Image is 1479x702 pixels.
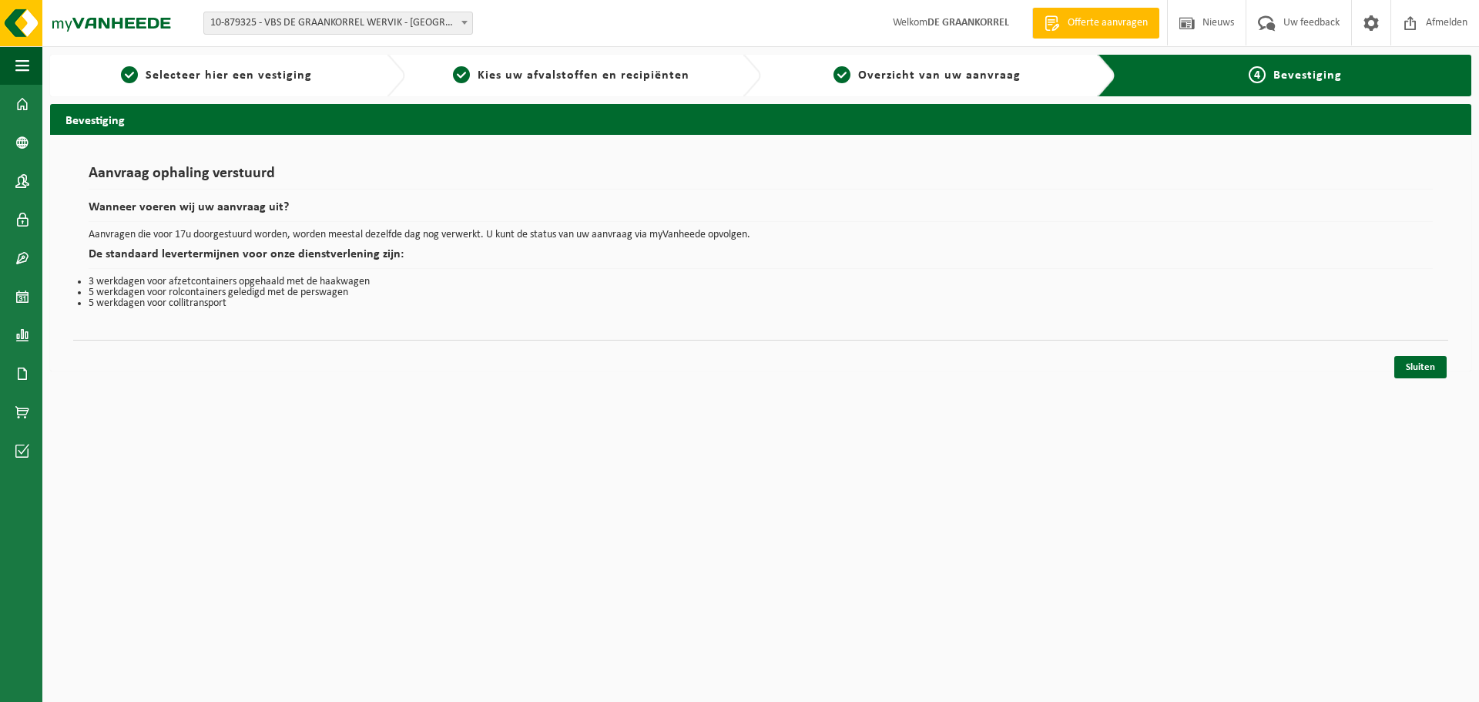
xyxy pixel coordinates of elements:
[89,287,1433,298] li: 5 werkdagen voor rolcontainers geledigd met de perswagen
[858,69,1021,82] span: Overzicht van uw aanvraag
[204,12,472,34] span: 10-879325 - VBS DE GRAANKORREL WERVIK - MAGDALENASTRAAT - 8940 WERVIK, MAGDALENASTRAAT 29
[1273,69,1342,82] span: Bevestiging
[146,69,312,82] span: Selecteer hier een vestiging
[413,66,729,85] a: 2Kies uw afvalstoffen en recipiënten
[1249,66,1266,83] span: 4
[89,248,1433,269] h2: De standaard levertermijnen voor onze dienstverlening zijn:
[89,166,1433,190] h1: Aanvraag ophaling verstuurd
[203,12,473,35] span: 10-879325 - VBS DE GRAANKORREL WERVIK - MAGDALENASTRAAT - 8940 WERVIK, MAGDALENASTRAAT 29
[89,298,1433,309] li: 5 werkdagen voor collitransport
[927,17,1009,29] strong: DE GRAANKORREL
[121,66,138,83] span: 1
[1394,356,1447,378] a: Sluiten
[89,201,1433,222] h2: Wanneer voeren wij uw aanvraag uit?
[833,66,850,83] span: 3
[478,69,689,82] span: Kies uw afvalstoffen en recipiënten
[89,230,1433,240] p: Aanvragen die voor 17u doorgestuurd worden, worden meestal dezelfde dag nog verwerkt. U kunt de s...
[453,66,470,83] span: 2
[89,277,1433,287] li: 3 werkdagen voor afzetcontainers opgehaald met de haakwagen
[58,66,374,85] a: 1Selecteer hier een vestiging
[769,66,1085,85] a: 3Overzicht van uw aanvraag
[50,104,1471,134] h2: Bevestiging
[1064,15,1152,31] span: Offerte aanvragen
[1032,8,1159,39] a: Offerte aanvragen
